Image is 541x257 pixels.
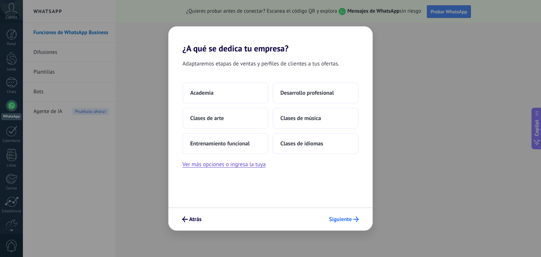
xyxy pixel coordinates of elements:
span: Adaptaremos etapas de ventas y perfiles de clientes a tus ofertas. [182,59,339,68]
span: Clases de música [280,115,321,122]
span: Entrenamiento funcional [190,140,250,147]
button: Desarrollo profesional [273,82,359,104]
button: Siguiente [326,213,362,225]
span: Desarrollo profesional [280,89,334,96]
h2: ¿A qué se dedica tu empresa? [168,26,373,54]
span: Clases de idiomas [280,140,323,147]
button: Clases de música [273,108,359,129]
span: Siguiente [329,217,352,222]
span: Atrás [189,217,201,222]
button: Academia [182,82,268,104]
button: Clases de idiomas [273,133,359,154]
button: Atrás [179,213,205,225]
button: Clases de arte [182,108,268,129]
span: Clases de arte [190,115,224,122]
button: Ver más opciones o ingresa la tuya [182,160,266,169]
span: Academia [190,89,213,96]
button: Entrenamiento funcional [182,133,268,154]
